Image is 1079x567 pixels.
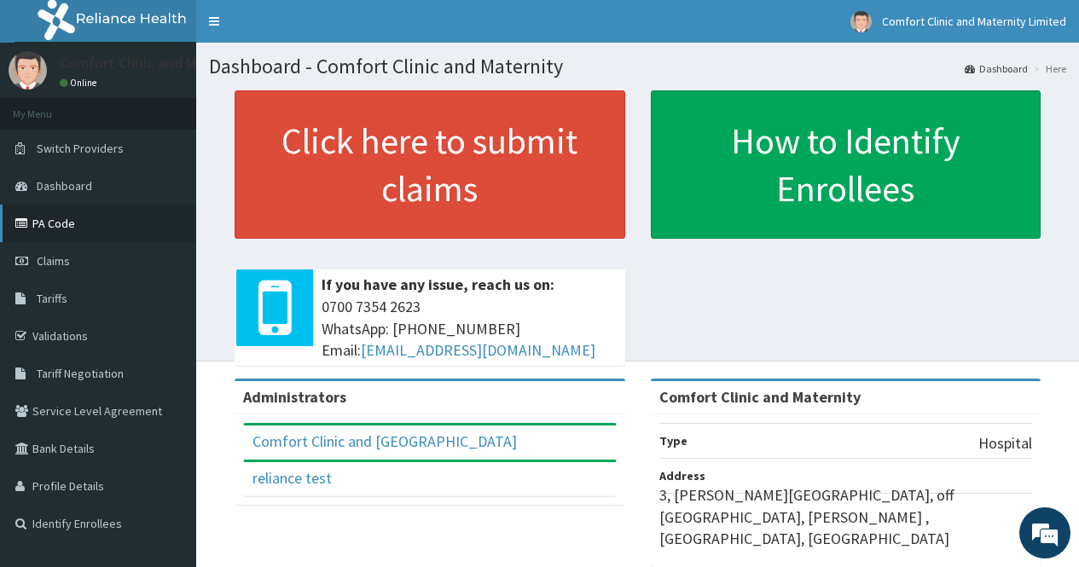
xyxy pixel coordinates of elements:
[322,275,554,294] b: If you have any issue, reach us on:
[9,51,47,90] img: User Image
[209,55,1066,78] h1: Dashboard - Comfort Clinic and Maternity
[882,14,1066,29] span: Comfort Clinic and Maternity Limited
[651,90,1041,239] a: How to Identify Enrollees
[89,95,287,118] div: Chat with us now
[60,77,101,89] a: Online
[361,340,595,360] a: [EMAIL_ADDRESS][DOMAIN_NAME]
[280,9,321,49] div: Minimize live chat window
[252,468,332,488] a: reliance test
[252,431,517,451] a: Comfort Clinic and [GEOGRAPHIC_DATA]
[37,366,124,381] span: Tariff Negotiation
[60,55,305,71] p: Comfort Clinic and Maternity Limited
[659,484,1033,550] p: 3, [PERSON_NAME][GEOGRAPHIC_DATA], off [GEOGRAPHIC_DATA], [PERSON_NAME] , [GEOGRAPHIC_DATA], [GEO...
[965,61,1028,76] a: Dashboard
[37,253,70,269] span: Claims
[37,178,92,194] span: Dashboard
[659,433,687,448] b: Type
[9,382,325,442] textarea: Type your message and hit 'Enter'
[37,291,67,306] span: Tariffs
[850,11,872,32] img: User Image
[32,85,69,128] img: d_794563401_company_1708531726252_794563401
[99,173,235,345] span: We're online!
[659,387,861,407] strong: Comfort Clinic and Maternity
[659,468,705,483] b: Address
[1030,61,1066,76] li: Here
[37,141,124,156] span: Switch Providers
[978,432,1032,454] p: Hospital
[243,387,346,407] b: Administrators
[235,90,625,239] a: Click here to submit claims
[322,296,617,362] span: 0700 7354 2623 WhatsApp: [PHONE_NUMBER] Email:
